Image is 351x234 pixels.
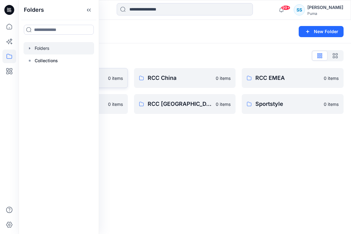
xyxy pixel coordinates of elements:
p: 0 items [324,75,339,81]
a: RCC [GEOGRAPHIC_DATA]0 items [134,94,236,114]
a: RCC EMEA0 items [242,68,344,88]
p: 0 items [216,75,231,81]
p: 0 items [216,101,231,107]
p: 0 items [108,101,123,107]
p: RCC EMEA [255,74,320,82]
div: [PERSON_NAME] [307,4,343,11]
a: Sportstyle0 items [242,94,344,114]
span: 99+ [281,5,290,10]
a: RCC China0 items [134,68,236,88]
p: Collections [35,57,58,64]
p: RCC [GEOGRAPHIC_DATA] [148,100,212,108]
p: Sportstyle [255,100,320,108]
button: New Folder [299,26,344,37]
p: RCC China [148,74,212,82]
div: Puma [307,11,343,16]
div: SS [294,4,305,15]
p: 0 items [108,75,123,81]
p: 0 items [324,101,339,107]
